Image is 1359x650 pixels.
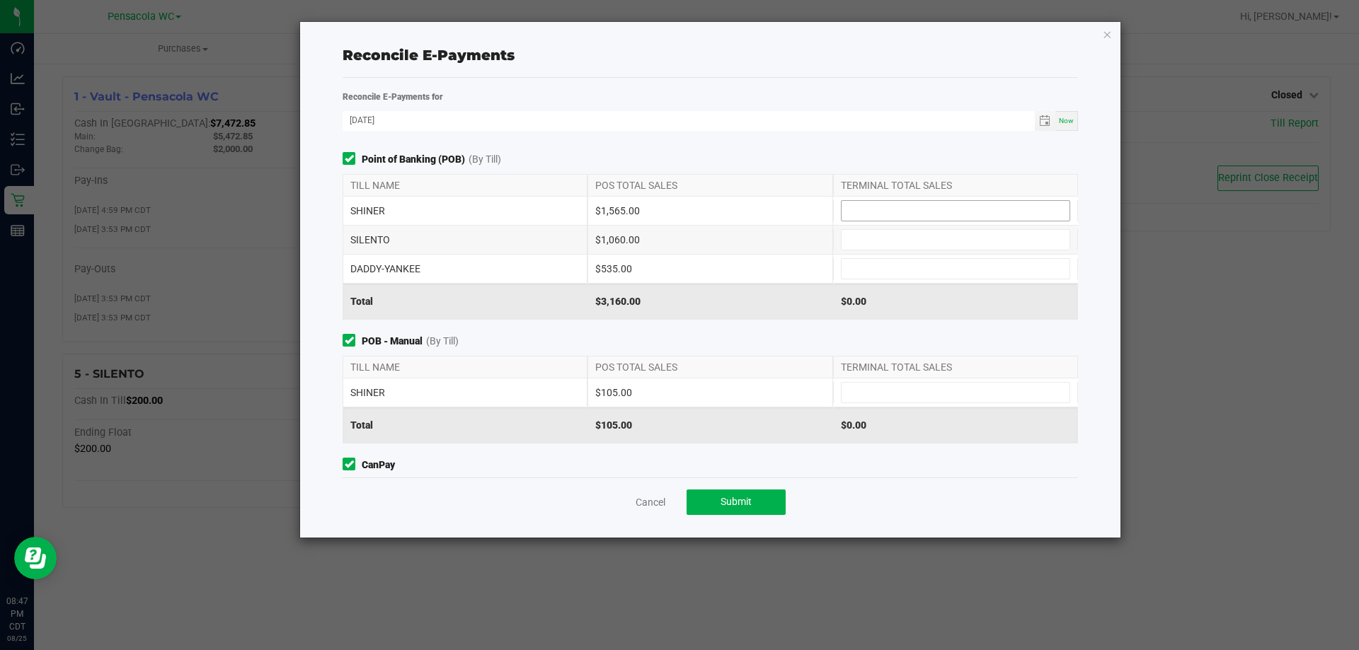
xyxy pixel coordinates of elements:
[343,407,587,443] div: Total
[1059,117,1074,124] span: Now
[687,489,786,515] button: Submit
[587,378,832,407] div: $105.00
[343,334,362,349] form-toggle: Include in reconciliation
[14,537,57,579] iframe: Resource center
[833,407,1078,443] div: $0.00
[721,496,752,507] span: Submit
[426,334,459,349] span: (By Till)
[343,378,587,407] div: SHINER
[362,152,465,167] strong: Point of Banking (POB)
[587,175,832,196] div: POS TOTAL SALES
[343,255,587,283] div: DADDY-YANKEE
[343,356,587,378] div: TILL NAME
[587,407,832,443] div: $105.00
[343,111,1035,129] input: Date
[343,226,587,254] div: SILENTO
[1035,111,1055,131] span: Toggle calendar
[343,197,587,225] div: SHINER
[636,495,665,509] a: Cancel
[587,226,832,254] div: $1,060.00
[362,458,395,472] strong: CanPay
[833,356,1078,378] div: TERMINAL TOTAL SALES
[587,197,832,225] div: $1,565.00
[343,92,443,102] strong: Reconcile E-Payments for
[362,334,423,349] strong: POB - Manual
[833,284,1078,319] div: $0.00
[343,45,1078,66] div: Reconcile E-Payments
[343,458,362,472] form-toggle: Include in reconciliation
[469,152,501,167] span: (By Till)
[587,284,832,319] div: $3,160.00
[343,175,587,196] div: TILL NAME
[343,152,362,167] form-toggle: Include in reconciliation
[587,356,832,378] div: POS TOTAL SALES
[343,284,587,319] div: Total
[833,175,1078,196] div: TERMINAL TOTAL SALES
[587,255,832,283] div: $535.00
